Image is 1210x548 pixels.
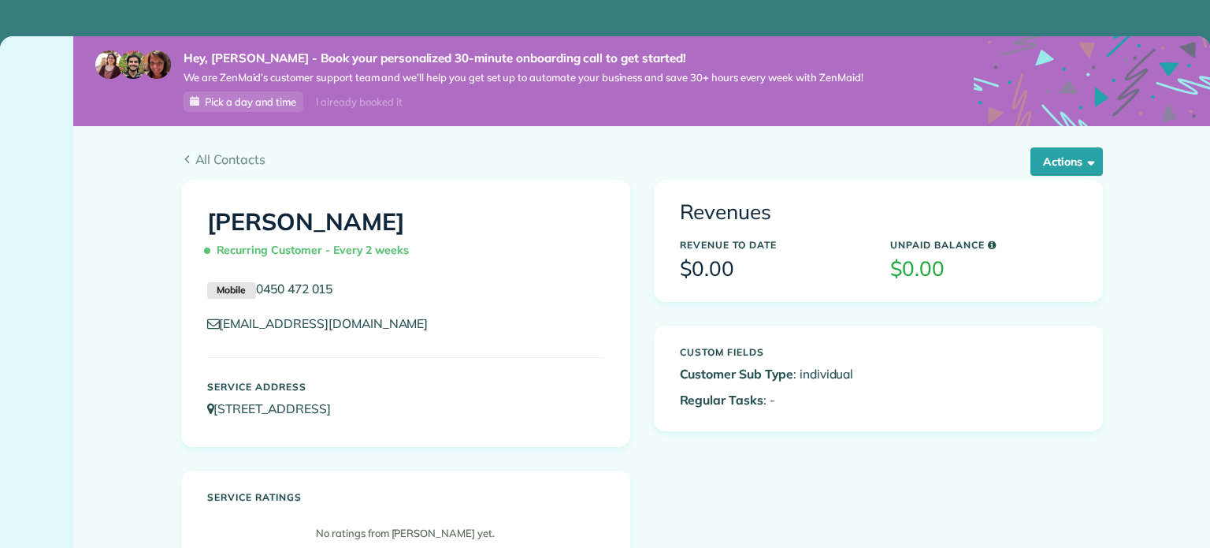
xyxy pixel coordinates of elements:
[680,391,867,409] p: : -
[680,258,867,281] h3: $0.00
[207,237,416,264] span: Recurring Customer - Every 2 weeks
[207,282,256,300] small: Mobile
[207,382,604,392] h5: Service Address
[184,71,863,84] span: We are ZenMaid’s customer support team and we’ll help you get set up to automate your business an...
[1030,147,1103,176] button: Actions
[680,347,867,357] h5: Custom Fields
[184,91,303,112] a: Pick a day and time
[207,401,346,416] a: [STREET_ADDRESS]
[119,50,147,79] img: jorge-587dff0eeaa6aab1f244e6dc62b8924c3b6ad411094392a53c71c6c4a576187d.jpg
[95,50,124,79] img: maria-72a9807cf96188c08ef61303f053569d2e2a8a1cde33d635c8a3ac13582a053d.jpg
[207,315,444,331] a: [EMAIL_ADDRESS][DOMAIN_NAME]
[195,150,1103,169] span: All Contacts
[680,201,1077,224] h3: Revenues
[680,365,867,383] p: : individual
[680,366,793,382] b: Customer Sub Type
[680,240,867,250] h5: Revenue to Date
[181,150,1103,169] a: All Contacts
[306,92,411,112] div: I already booked it
[184,50,863,66] strong: Hey, [PERSON_NAME] - Book your personalized 30-minute onboarding call to get started!
[207,209,604,264] h1: [PERSON_NAME]
[207,492,604,502] h5: Service ratings
[207,281,333,296] a: Mobile0450 472 015
[890,240,1077,250] h5: Unpaid Balance
[680,392,764,408] b: Regular Tasks
[890,258,1077,281] h3: $0.00
[143,50,171,79] img: michelle-19f622bdf1676172e81f8f8fba1fb50e276960ebfe0243fe18214015130c80e4.jpg
[205,95,296,108] span: Pick a day and time
[215,526,596,542] p: No ratings from [PERSON_NAME] yet.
